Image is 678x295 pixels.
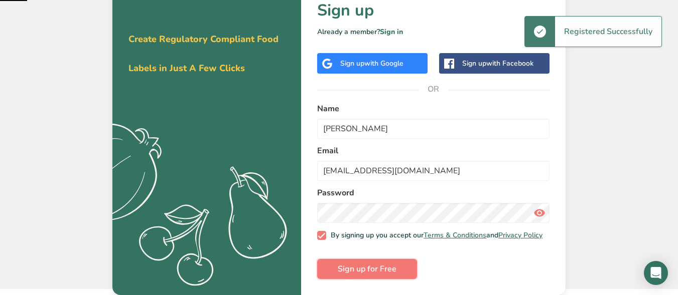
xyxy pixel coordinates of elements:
[317,145,550,157] label: Email
[555,17,661,47] div: Registered Successfully
[486,59,533,68] span: with Facebook
[326,231,543,240] span: By signing up you accept our and
[424,230,486,240] a: Terms & Conditions
[498,230,543,240] a: Privacy Policy
[644,261,668,285] div: Open Intercom Messenger
[317,27,550,37] p: Already a member?
[462,58,533,69] div: Sign up
[317,161,550,181] input: email@example.com
[380,27,403,37] a: Sign in
[317,119,550,139] input: John Doe
[419,74,449,104] span: OR
[317,187,550,199] label: Password
[340,58,403,69] div: Sign up
[338,263,396,275] span: Sign up for Free
[128,33,279,74] span: Create Regulatory Compliant Food Labels in Just A Few Clicks
[317,259,417,279] button: Sign up for Free
[364,59,403,68] span: with Google
[317,103,550,115] label: Name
